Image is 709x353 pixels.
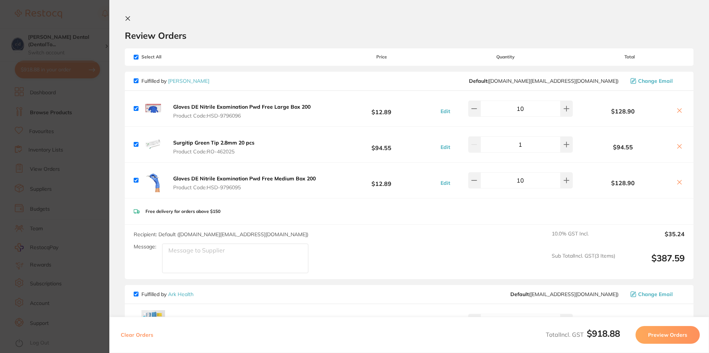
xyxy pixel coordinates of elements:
[552,231,615,247] span: 10.0 % GST Incl.
[326,173,436,187] b: $12.89
[438,180,452,186] button: Edit
[546,331,620,338] span: Total Incl. GST
[173,175,316,182] b: Gloves DE Nitrile Examination Pwd Free Medium Box 200
[326,102,436,115] b: $12.89
[638,78,673,84] span: Change Email
[510,291,619,297] span: sales@arkhealth.com.au
[134,231,308,238] span: Recipient: Default ( [DOMAIN_NAME][EMAIL_ADDRESS][DOMAIN_NAME] )
[621,231,685,247] output: $35.24
[575,54,685,60] span: Total
[575,144,671,150] b: $94.55
[141,291,193,297] p: Fulfilled by
[326,54,436,60] span: Price
[587,328,620,339] b: $918.88
[575,108,671,115] b: $128.90
[173,184,316,190] span: Product Code: HSD-9796095
[134,244,156,250] label: Message:
[438,144,452,150] button: Edit
[173,139,254,146] b: Surgitip Green Tip 2.8mm 20 pcs
[171,103,313,119] button: Gloves DE Nitrile Examination Pwd Free Large Box 200 Product Code:HSD-9796096
[438,108,452,115] button: Edit
[141,169,165,192] img: aHRkemE5Ng
[469,78,619,84] span: customer.care@henryschein.com.au
[168,291,193,298] a: Ark Health
[628,291,685,298] button: Change Email
[575,180,671,186] b: $128.90
[141,310,165,334] img: Mno2NGg0aQ
[173,103,311,110] b: Gloves DE Nitrile Examination Pwd Free Large Box 200
[326,315,436,329] b: $80.50
[171,139,257,155] button: Surgitip Green Tip 2.8mm 20 pcs Product Code:RO-462025
[437,54,575,60] span: Quantity
[141,97,165,121] img: Z3lzMWZsdg
[552,253,615,273] span: Sub Total Incl. GST ( 3 Items)
[326,138,436,151] b: $94.55
[119,326,155,344] button: Clear Orders
[168,78,209,84] a: [PERSON_NAME]
[621,253,685,273] output: $387.59
[636,326,700,344] button: Preview Orders
[638,291,673,297] span: Change Email
[173,149,254,155] span: Product Code: RO-462025
[145,209,220,214] p: Free delivery for orders above $150
[469,78,487,84] b: Default
[134,54,208,60] span: Select All
[141,78,209,84] p: Fulfilled by
[628,78,685,84] button: Change Email
[171,175,318,191] button: Gloves DE Nitrile Examination Pwd Free Medium Box 200 Product Code:HSD-9796095
[173,113,311,119] span: Product Code: HSD-9796096
[125,30,693,41] h2: Review Orders
[141,133,165,156] img: NmoxMGpwNw
[510,291,529,298] b: Default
